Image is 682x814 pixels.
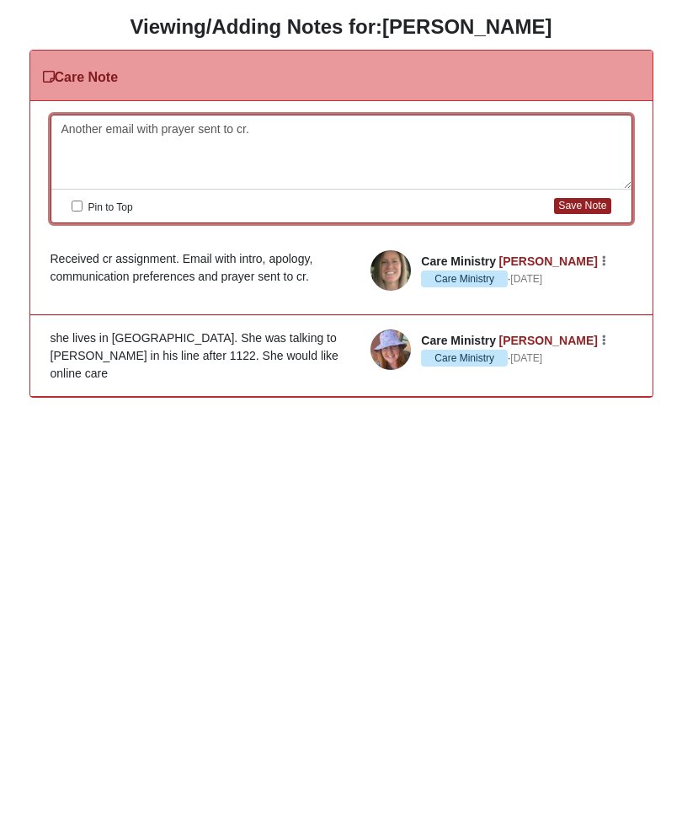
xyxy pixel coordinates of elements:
input: Pin to Top [72,201,83,212]
span: Care Ministry [421,254,496,268]
span: · [421,270,510,287]
a: [DATE] [510,351,542,366]
img: Miriam Nieman [370,250,411,291]
strong: [PERSON_NAME] [382,15,551,38]
span: Care Ministry [421,350,508,367]
h3: Care Note [43,69,119,85]
span: Care Ministry [421,270,508,287]
span: Pin to Top [88,201,133,213]
div: she lives in [GEOGRAPHIC_DATA]. She was talking to [PERSON_NAME] in his line after 1122. She woul... [51,329,632,383]
a: [PERSON_NAME] [499,254,598,268]
div: Received cr assignment. Email with intro, apology, communication preferences and prayer sent to cr. [51,250,632,286]
a: [PERSON_NAME] [499,334,598,347]
button: Save Note [554,198,610,214]
img: April Terrell [370,329,411,370]
time: June 2, 2025, 9:43 AM [510,352,542,364]
time: October 8, 2025, 10:18 AM [510,273,542,285]
h3: Viewing/Adding Notes for: [13,15,669,40]
span: Care Ministry [421,334,496,347]
a: [DATE] [510,271,542,287]
div: Another email with prayer sent to cr. [51,115,631,190]
span: · [421,350,510,367]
